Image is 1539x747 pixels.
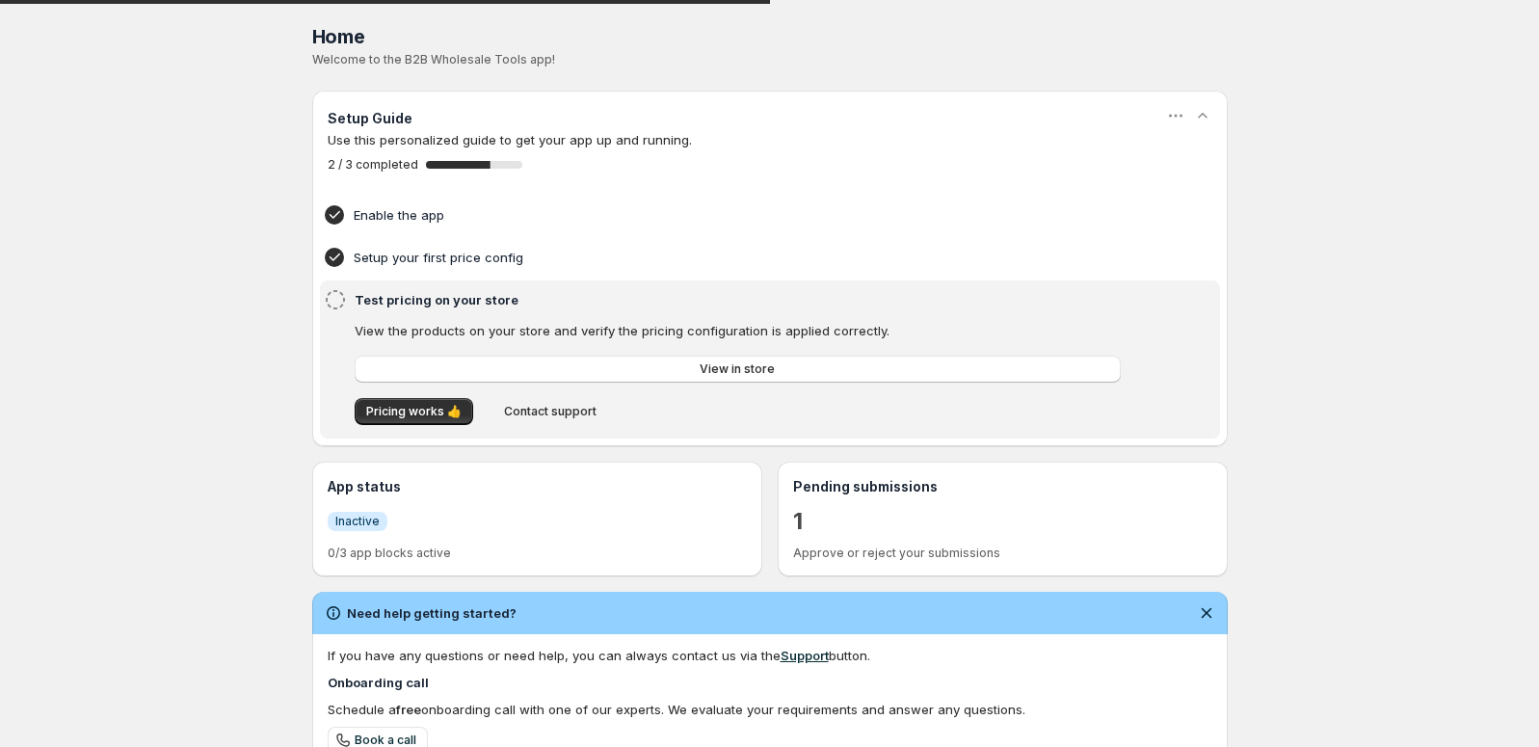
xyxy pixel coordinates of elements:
[700,361,775,377] span: View in store
[335,514,380,529] span: Inactive
[396,702,421,717] b: free
[354,205,1127,225] h4: Enable the app
[347,603,517,623] h2: Need help getting started?
[793,506,803,537] a: 1
[793,477,1212,496] h3: Pending submissions
[312,25,365,48] span: Home
[328,130,1212,149] p: Use this personalized guide to get your app up and running.
[366,404,462,419] span: Pricing works 👍
[328,109,412,128] h3: Setup Guide
[355,290,1127,309] h4: Test pricing on your store
[328,700,1212,719] div: Schedule a onboarding call with one of our experts. We evaluate your requirements and answer any ...
[328,157,418,173] span: 2 / 3 completed
[312,52,1228,67] p: Welcome to the B2B Wholesale Tools app!
[328,673,1212,692] h4: Onboarding call
[504,404,597,419] span: Contact support
[355,356,1121,383] a: View in store
[355,398,473,425] button: Pricing works 👍
[328,646,1212,665] div: If you have any questions or need help, you can always contact us via the button.
[793,546,1212,561] p: Approve or reject your submissions
[781,648,829,663] a: Support
[328,511,387,531] a: InfoInactive
[355,321,1121,340] p: View the products on your store and verify the pricing configuration is applied correctly.
[354,248,1127,267] h4: Setup your first price config
[328,477,747,496] h3: App status
[492,398,608,425] button: Contact support
[328,546,747,561] p: 0/3 app blocks active
[1193,600,1220,627] button: Dismiss notification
